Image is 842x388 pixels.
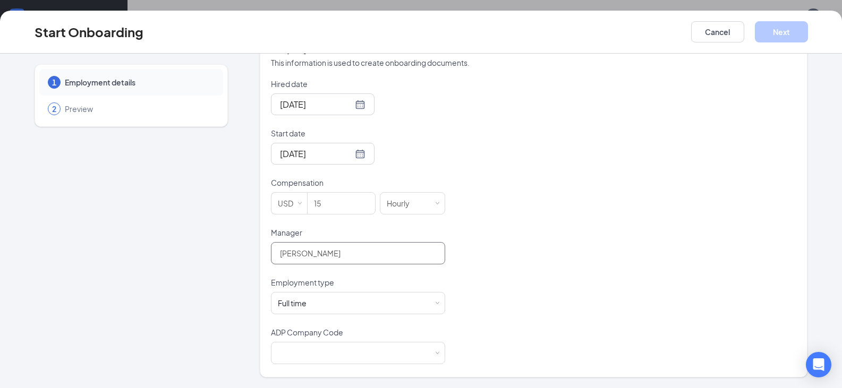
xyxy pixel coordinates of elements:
p: Manager [271,227,445,238]
span: Preview [65,104,212,114]
div: USD [278,193,301,214]
h3: Start Onboarding [35,23,143,41]
span: 2 [52,104,56,114]
button: Cancel [691,21,744,42]
div: Hourly [387,193,417,214]
div: Open Intercom Messenger [806,352,831,377]
input: Aug 26, 2025 [280,98,353,111]
input: Manager name [271,242,445,264]
span: Employment details [65,77,212,88]
input: Amount [308,193,375,214]
div: [object Object] [278,298,314,308]
p: Hired date [271,79,445,89]
p: This information is used to create onboarding documents. [271,57,796,68]
button: Next [755,21,808,42]
p: Compensation [271,177,445,188]
p: ADP Company Code [271,327,445,338]
p: Employment type [271,277,445,288]
p: Start date [271,128,445,139]
div: Full time [278,298,307,308]
span: 1 [52,77,56,88]
input: Aug 31, 2025 [280,147,353,160]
